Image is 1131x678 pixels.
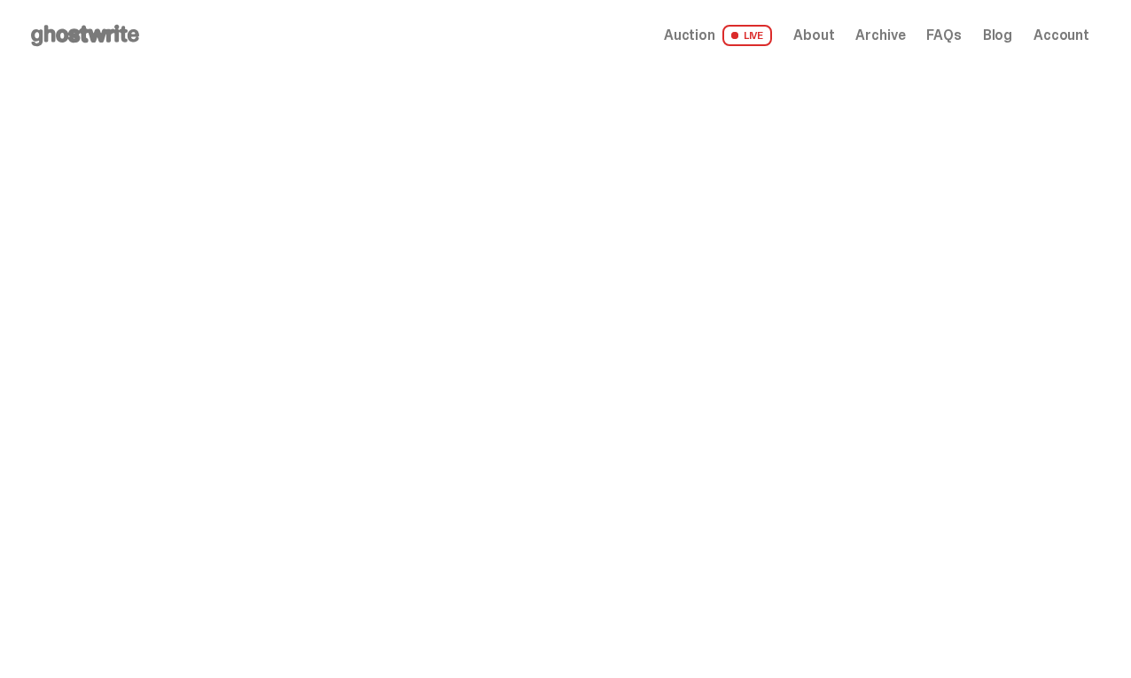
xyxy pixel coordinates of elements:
a: Archive [855,28,905,43]
span: Auction [664,28,715,43]
a: About [793,28,834,43]
a: Account [1033,28,1089,43]
a: FAQs [926,28,961,43]
a: Auction LIVE [664,25,772,46]
a: Blog [983,28,1012,43]
span: LIVE [722,25,773,46]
